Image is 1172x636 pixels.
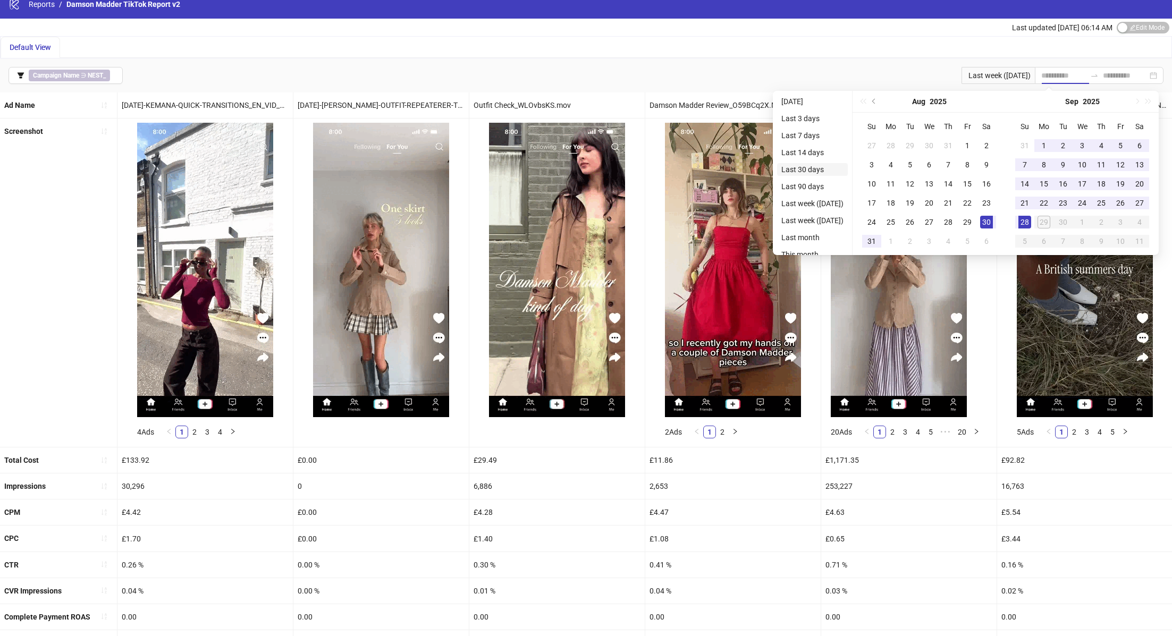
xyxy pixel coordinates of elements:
div: 27 [923,216,935,228]
div: 4 [884,158,897,171]
div: [DATE]-KEMANA-QUICK-TRANSITIONS_EN_VID_NI_11092025_F_CC_SC24_None_TT_CONVERSION [117,92,293,118]
button: right [226,426,239,438]
li: Last week ([DATE]) [777,197,848,210]
td: 2025-10-03 [1111,213,1130,232]
td: 2025-09-07 [1015,155,1034,174]
td: 2025-09-06 [977,232,996,251]
div: £133.92 [117,447,293,473]
div: 7 [1018,158,1031,171]
td: 2025-09-01 [1034,136,1053,155]
div: £11.86 [645,447,821,473]
span: right [973,428,980,435]
button: Campaign Name ∋ NEST_ [9,67,123,84]
div: 8 [1076,235,1089,248]
td: 2025-09-11 [1092,155,1111,174]
li: 4 [214,426,226,438]
th: We [920,117,939,136]
div: 1 [1076,216,1089,228]
td: 2025-08-31 [862,232,881,251]
td: 2025-08-12 [900,174,920,193]
div: 19 [904,197,916,209]
span: sort-ascending [100,482,108,490]
th: Th [939,117,958,136]
td: 2025-09-16 [1053,174,1073,193]
th: Fr [1111,117,1130,136]
td: 2025-10-08 [1073,232,1092,251]
button: Choose a month [1065,91,1078,112]
td: 2025-07-30 [920,136,939,155]
div: Damson Madder Review_O59BCq2X.MOV [645,92,821,118]
td: 2025-08-28 [939,213,958,232]
td: 2025-09-29 [1034,213,1053,232]
a: 4 [912,426,924,438]
div: 6 [1133,139,1146,152]
div: 26 [1114,197,1127,209]
a: 2 [1068,426,1080,438]
div: 2 [980,139,993,152]
a: 20 [955,426,969,438]
li: Previous Page [163,426,175,438]
div: 11 [1095,158,1108,171]
span: left [864,428,870,435]
div: 1 [961,139,974,152]
div: 23 [1057,197,1069,209]
div: 9 [980,158,993,171]
span: right [1122,428,1128,435]
div: 7 [1057,235,1069,248]
div: Outfit Check_WLOvbsKS.mov [469,92,645,118]
li: [DATE] [777,95,848,108]
li: 3 [899,426,912,438]
div: 5 [1018,235,1031,248]
td: 2025-08-09 [977,155,996,174]
button: right [970,426,983,438]
div: 3 [1114,216,1127,228]
span: sort-ascending [100,101,108,109]
td: 2025-08-30 [977,213,996,232]
td: 2025-09-22 [1034,193,1053,213]
div: £29.49 [469,447,645,473]
div: 15 [1038,177,1050,190]
th: We [1073,117,1092,136]
span: sort-ascending [100,508,108,516]
div: 5 [904,158,916,171]
td: 2025-08-01 [958,136,977,155]
td: 2025-09-18 [1092,174,1111,193]
div: 6 [980,235,993,248]
span: 20 Ads [831,428,852,436]
li: 1 [1055,426,1068,438]
span: 4 Ads [137,428,154,436]
li: Next Page [1119,426,1132,438]
div: 28 [1018,216,1031,228]
div: 26 [904,216,916,228]
td: 2025-10-11 [1130,232,1149,251]
span: Last updated [DATE] 06:14 AM [1012,23,1112,32]
a: 2 [716,426,728,438]
td: 2025-10-05 [1015,232,1034,251]
td: 2025-08-14 [939,174,958,193]
div: 4 [1133,216,1146,228]
li: 1 [175,426,188,438]
td: 2025-09-04 [939,232,958,251]
th: Su [862,117,881,136]
button: Choose a year [930,91,947,112]
td: 2025-08-25 [881,213,900,232]
div: 3 [865,158,878,171]
div: 10 [1114,235,1127,248]
span: left [694,428,700,435]
span: right [230,428,236,435]
td: 2025-09-06 [1130,136,1149,155]
div: 6 [923,158,935,171]
th: Tu [1053,117,1073,136]
li: 5 [1106,426,1119,438]
button: right [1119,426,1132,438]
td: 2025-08-06 [920,155,939,174]
span: sort-ascending [100,587,108,594]
span: 2 Ads [665,428,682,436]
th: Fr [958,117,977,136]
div: 9 [1057,158,1069,171]
li: Last week ([DATE]) [777,214,848,227]
li: Previous Page [690,426,703,438]
span: right [732,428,738,435]
div: 30 [923,139,935,152]
td: 2025-07-31 [939,136,958,155]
